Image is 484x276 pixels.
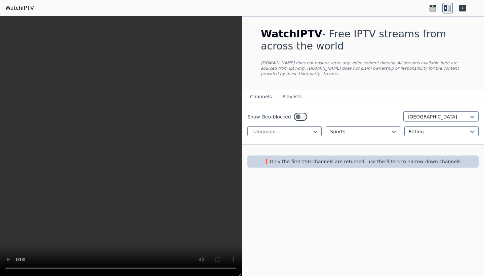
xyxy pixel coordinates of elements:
h1: - Free IPTV streams from across the world [261,28,465,52]
p: ❗️Only the first 250 channels are returned, use the filters to narrow down channels. [250,158,476,165]
span: WatchIPTV [261,28,322,40]
p: [DOMAIN_NAME] does not host or serve any video content directly. All streams available here are s... [261,60,465,76]
button: Channels [250,91,272,103]
label: Show Geo-blocked [247,113,291,120]
a: WatchIPTV [5,4,34,12]
a: iptv-org [289,66,305,71]
button: Playlists [283,91,302,103]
